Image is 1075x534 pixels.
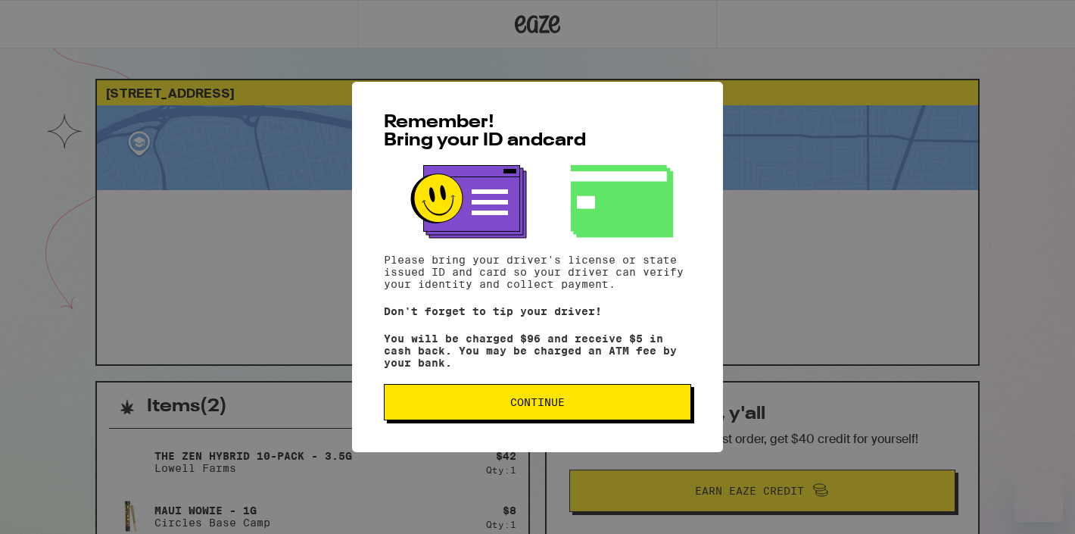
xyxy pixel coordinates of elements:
[384,114,586,150] span: Remember! Bring your ID and card
[1014,473,1063,522] iframe: Button to launch messaging window
[384,333,691,369] p: You will be charged $96 and receive $5 in cash back. You may be charged an ATM fee by your bank.
[384,305,691,317] p: Don't forget to tip your driver!
[384,254,691,290] p: Please bring your driver's license or state issued ID and card so your driver can verify your ide...
[510,397,565,408] span: Continue
[384,384,691,420] button: Continue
